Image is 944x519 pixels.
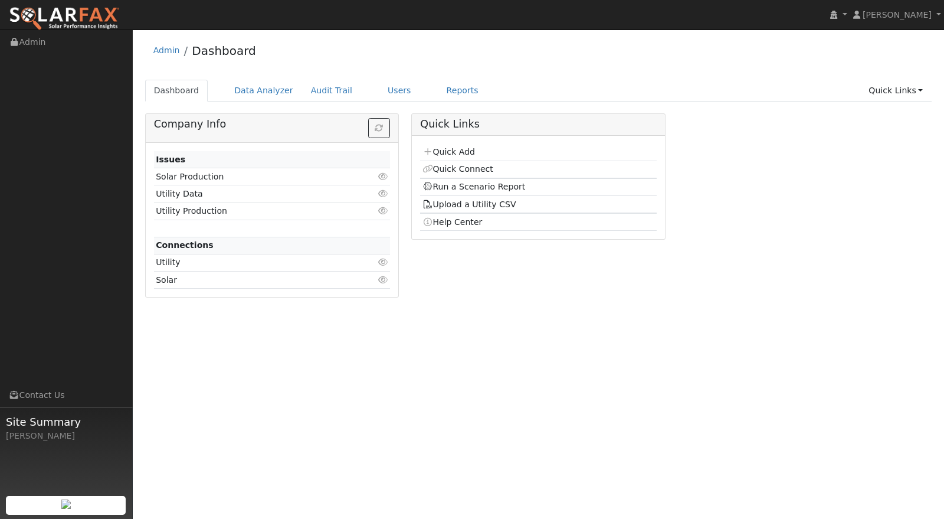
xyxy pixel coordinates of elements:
strong: Connections [156,240,214,250]
a: Upload a Utility CSV [422,200,516,209]
a: Audit Trail [302,80,361,102]
td: Utility Production [154,203,352,220]
a: Help Center [422,217,483,227]
i: Click to view [378,276,388,284]
td: Utility [154,254,352,271]
img: SolarFax [9,6,120,31]
a: Run a Scenario Report [422,182,526,191]
h5: Company Info [154,118,390,130]
a: Data Analyzer [225,80,302,102]
div: [PERSON_NAME] [6,430,126,442]
img: retrieve [61,500,71,509]
a: Quick Connect [422,164,493,174]
a: Quick Links [860,80,932,102]
i: Click to view [378,172,388,181]
a: Dashboard [192,44,256,58]
i: Click to view [378,190,388,198]
h5: Quick Links [420,118,656,130]
span: Site Summary [6,414,126,430]
a: Users [379,80,420,102]
a: Reports [438,80,487,102]
a: Dashboard [145,80,208,102]
a: Admin [153,45,180,55]
td: Solar [154,272,352,289]
td: Solar Production [154,168,352,185]
i: Click to view [378,258,388,266]
strong: Issues [156,155,185,164]
a: Quick Add [422,147,475,156]
i: Click to view [378,207,388,215]
td: Utility Data [154,185,352,203]
span: [PERSON_NAME] [863,10,932,19]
